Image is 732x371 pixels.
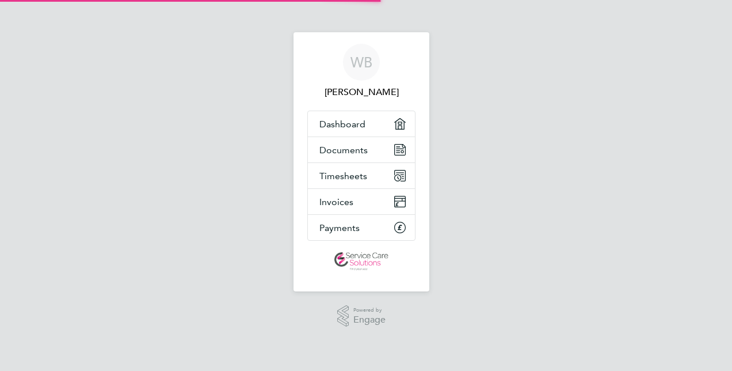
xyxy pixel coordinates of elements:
a: Documents [308,137,415,162]
a: Go to home page [307,252,415,271]
span: WB [350,55,372,70]
a: Payments [308,215,415,240]
a: Timesheets [308,163,415,188]
a: Invoices [308,189,415,214]
span: Wendy Boyle [307,85,415,99]
nav: Main navigation [293,32,429,291]
a: Dashboard [308,111,415,137]
a: Powered byEngage [337,305,386,327]
span: Invoices [319,196,353,207]
span: Documents [319,145,368,156]
a: WB[PERSON_NAME] [307,44,415,99]
span: Timesheets [319,171,367,181]
img: servicecare-logo-retina.png [334,252,388,271]
span: Engage [353,315,386,325]
span: Powered by [353,305,386,315]
span: Dashboard [319,119,365,130]
span: Payments [319,222,360,233]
